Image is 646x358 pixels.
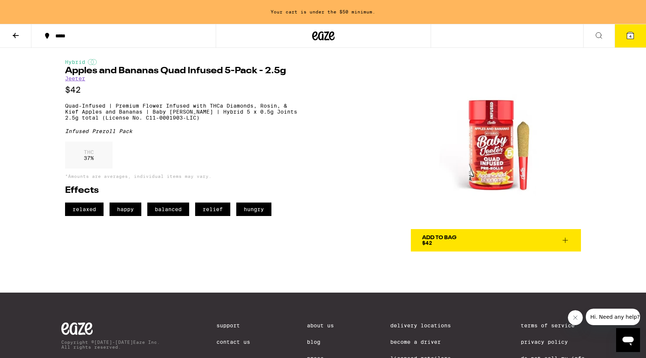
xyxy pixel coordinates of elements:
a: Blog [307,339,334,345]
span: balanced [147,203,189,216]
img: Jeeter - Apples and Bananas Quad Infused 5-Pack - 2.5g [411,59,581,229]
span: happy [110,203,141,216]
button: Add To Bag$42 [411,229,581,251]
span: relaxed [65,203,104,216]
p: $42 [65,85,297,95]
button: 4 [615,24,646,47]
span: hungry [236,203,271,216]
a: Terms of Service [521,322,585,328]
img: hybridColor.svg [88,59,97,65]
a: Support [216,322,250,328]
h1: Apples and Bananas Quad Infused 5-Pack - 2.5g [65,67,297,75]
a: About Us [307,322,334,328]
span: relief [195,203,230,216]
a: Contact Us [216,339,250,345]
div: Hybrid [65,59,297,65]
div: Add To Bag [422,235,456,240]
div: Infused Preroll Pack [65,128,297,134]
span: 4 [629,34,631,38]
div: 37 % [65,142,113,169]
a: Jeeter [65,75,85,81]
p: Copyright © [DATE]-[DATE] Eaze Inc. All rights reserved. [61,340,160,349]
a: Privacy Policy [521,339,585,345]
p: THC [84,149,94,155]
span: $42 [422,240,432,246]
iframe: Message from company [586,309,640,325]
a: Delivery Locations [390,322,464,328]
p: *Amounts are averages, individual items may vary. [65,174,297,179]
iframe: Close message [568,310,583,325]
iframe: Button to launch messaging window [616,328,640,352]
h2: Effects [65,186,297,195]
p: Quad-Infused | Premium Flower Infused with THCa Diamonds, Rosin, & Kief Apples and Bananas | Baby... [65,103,297,121]
a: Become a Driver [390,339,464,345]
